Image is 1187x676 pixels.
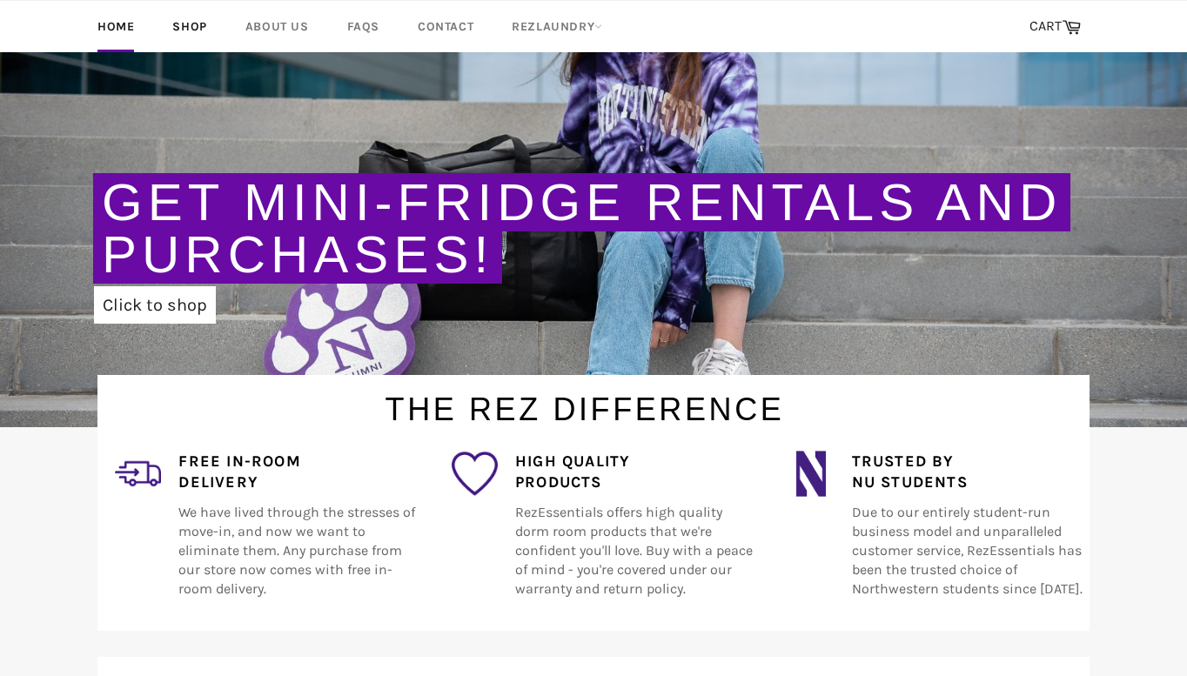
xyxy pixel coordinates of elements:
a: RezLaundry [494,1,620,52]
a: Contact [400,1,491,52]
a: About Us [228,1,326,52]
a: Click to shop [94,286,216,324]
div: Due to our entirely student-run business model and unparalleled customer service, RezEssentials h... [835,451,1090,619]
h4: Free In-Room Delivery [178,451,416,494]
h4: Trusted by NU Students [852,451,1090,494]
img: northwestern_wildcats_tiny.png [788,451,834,497]
div: RezEssentials offers high quality dorm room products that we're confident you'll love. Buy with a... [498,451,753,619]
h1: The Rez Difference [80,375,1090,432]
h4: High Quality Products [515,451,753,494]
a: Shop [155,1,224,52]
img: favorite_1.png [452,451,498,497]
a: FAQs [330,1,397,52]
a: CART [1021,9,1090,45]
img: delivery_2.png [115,451,161,497]
a: Home [80,1,151,52]
a: Get Mini-Fridge Rentals and Purchases! [102,173,1062,284]
div: We have lived through the stresses of move-in, and now we want to eliminate them. Any purchase fr... [161,451,416,619]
